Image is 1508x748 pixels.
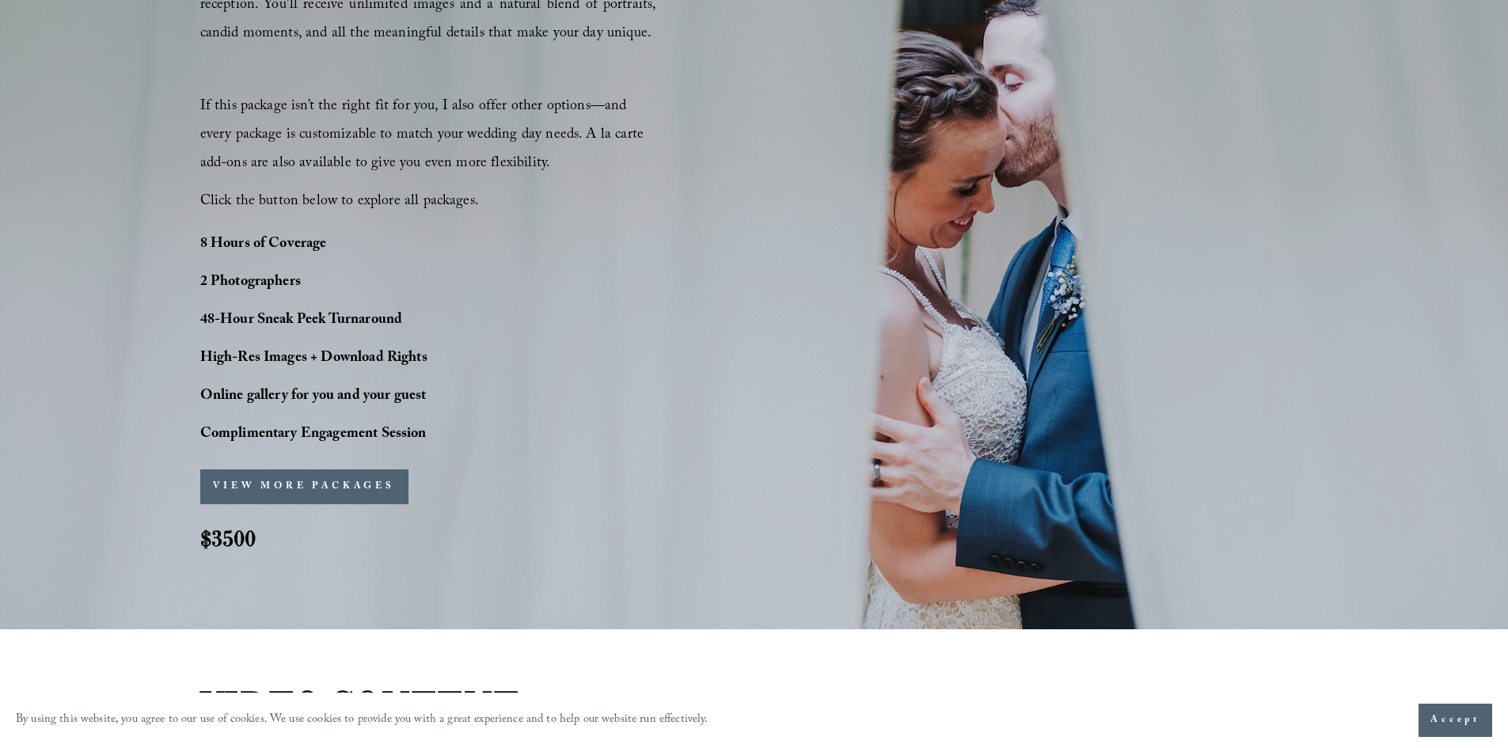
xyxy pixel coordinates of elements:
[200,385,427,409] strong: Online gallery for you and your guest
[200,190,479,215] span: Click the button below to explore all packages.
[200,95,648,177] span: If this package isn’t the right fit for you, I also offer other options—and every package is cust...
[200,469,408,504] button: VIEW MORE PACKAGES
[200,309,403,333] strong: 48-Hour Sneak Peek Turnaround
[200,347,427,371] strong: High-Res Images + Download Rights
[200,682,519,727] strong: VIDEO CONTENT
[200,423,427,447] strong: Complimentary Engagement Session
[16,709,708,732] p: By using this website, you agree to our use of cookies. We use cookies to provide you with a grea...
[200,524,256,552] strong: $3500
[1430,712,1480,728] span: Accept
[1419,704,1492,737] button: Accept
[200,233,327,257] strong: 8 Hours of Coverage
[200,271,301,295] strong: 2 Photographers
